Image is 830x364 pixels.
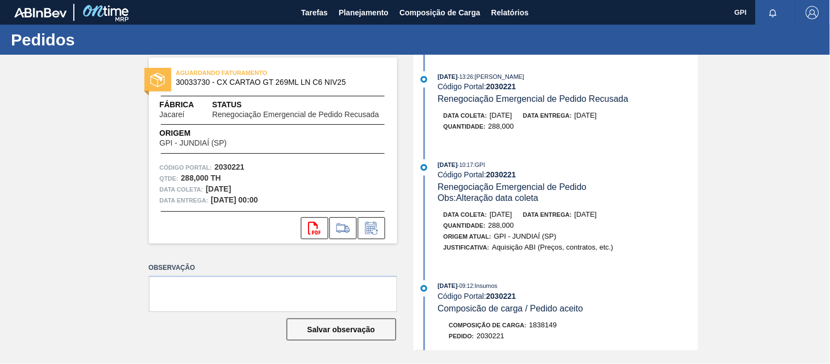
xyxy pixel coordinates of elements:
[438,304,583,313] span: Composicão de carga / Pedido aceito
[329,217,357,239] div: Ir para Composição de Carga
[486,170,516,179] strong: 2030221
[490,111,512,119] span: [DATE]
[176,67,329,78] span: AGUARDANDO FATURAMENTO
[438,73,457,80] span: [DATE]
[301,6,328,19] span: Tarefas
[160,195,208,206] span: Data entrega:
[150,73,165,87] img: status
[421,285,427,292] img: atual
[444,211,487,218] span: Data coleta:
[574,111,597,119] span: [DATE]
[489,122,514,130] span: 288,000
[756,5,791,20] button: Notificações
[477,332,504,340] span: 2030221
[160,173,178,184] span: Qtde :
[438,170,698,179] div: Código Portal:
[214,163,245,171] strong: 2030221
[574,210,597,218] span: [DATE]
[339,6,388,19] span: Planejamento
[491,6,529,19] span: Relatórios
[287,319,396,340] button: Salvar observação
[486,82,516,91] strong: 2030221
[421,164,427,171] img: atual
[490,210,512,218] span: [DATE]
[149,260,397,276] label: Observação
[486,292,516,301] strong: 2030221
[421,76,427,83] img: atual
[806,6,819,19] img: Logout
[529,321,557,329] span: 1838149
[206,184,231,193] strong: [DATE]
[444,233,491,240] span: Origem Atual:
[458,283,473,289] span: - 09:12
[438,292,698,301] div: Código Portal:
[458,74,473,80] span: - 13:26
[14,8,67,18] img: TNhmsLtSVTkK8tSr43FrP2fwEKptu5GPRR3wAAAABJRU5ErkJggg==
[523,211,572,218] span: Data entrega:
[458,162,473,168] span: - 10:17
[438,94,629,103] span: Renegociação Emergencial de Pedido Recusada
[160,162,212,173] span: Código Portal:
[160,111,185,119] span: Jacareí
[176,78,375,86] span: 30033730 - CX CARTAO GT 269ML LN C6 NIV25
[160,99,212,111] span: Fábrica
[438,282,457,289] span: [DATE]
[160,128,258,139] span: Origem
[438,182,587,192] span: Renegociação Emergencial de Pedido
[212,111,379,119] span: Renegociação Emergencial de Pedido Recusada
[438,161,457,168] span: [DATE]
[473,282,498,289] span: : Insumos
[494,232,556,240] span: GPI - JUNDIAÍ (SP)
[181,174,221,182] strong: 288,000 TH
[473,161,485,168] span: : GPI
[444,112,487,119] span: Data coleta:
[444,244,490,251] span: Justificativa:
[523,112,572,119] span: Data entrega:
[438,82,698,91] div: Código Portal:
[449,322,527,328] span: Composição de Carga :
[212,99,386,111] span: Status
[489,221,514,229] span: 288,000
[473,73,525,80] span: : [PERSON_NAME]
[11,33,205,46] h1: Pedidos
[438,193,538,203] span: Obs: Alteração data coleta
[211,195,258,204] strong: [DATE] 00:00
[449,333,474,339] span: Pedido :
[160,184,204,195] span: Data coleta:
[301,217,328,239] div: Abrir arquivo PDF
[492,243,613,251] span: Aquisição ABI (Preços, contratos, etc.)
[160,139,227,147] span: GPI - JUNDIAÍ (SP)
[444,222,486,229] span: Quantidade :
[358,217,385,239] div: Informar alteração no pedido
[444,123,486,130] span: Quantidade :
[399,6,480,19] span: Composição de Carga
